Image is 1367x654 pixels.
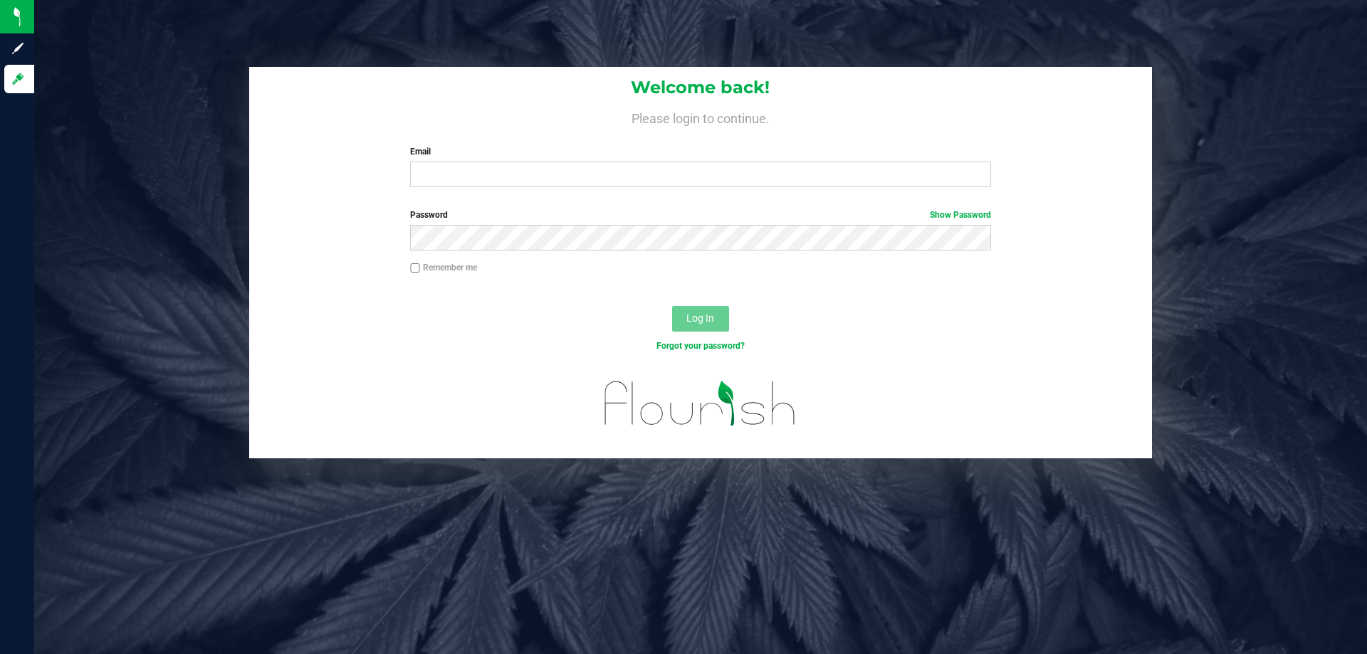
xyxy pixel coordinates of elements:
[410,210,448,220] span: Password
[686,312,714,324] span: Log In
[410,261,477,274] label: Remember me
[11,72,25,86] inline-svg: Log in
[656,341,745,351] a: Forgot your password?
[587,367,813,440] img: flourish_logo.svg
[930,210,991,220] a: Show Password
[410,263,420,273] input: Remember me
[249,108,1152,125] h4: Please login to continue.
[11,41,25,56] inline-svg: Sign up
[672,306,729,332] button: Log In
[410,145,990,158] label: Email
[249,78,1152,97] h1: Welcome back!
